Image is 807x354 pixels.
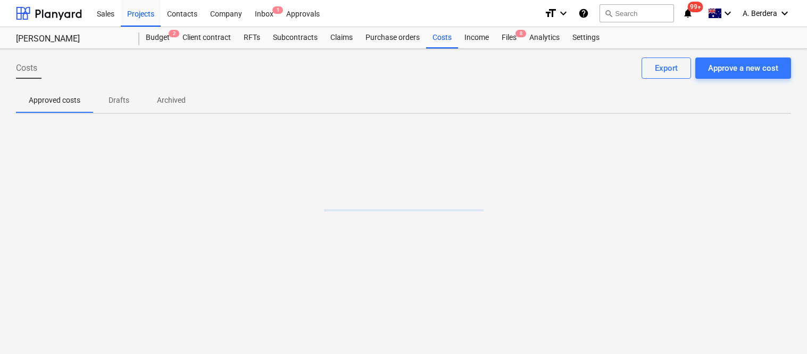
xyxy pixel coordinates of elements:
i: notifications [683,7,693,20]
span: 8 [515,30,526,37]
button: Export [642,57,691,79]
a: Settings [566,27,606,48]
iframe: Chat Widget [754,303,807,354]
a: Income [458,27,495,48]
div: [PERSON_NAME] [16,34,127,45]
i: Knowledge base [578,7,589,20]
div: Files [495,27,523,48]
i: keyboard_arrow_down [721,7,734,20]
div: Budget [139,27,176,48]
span: 99+ [688,2,703,12]
a: Subcontracts [267,27,324,48]
i: format_size [544,7,557,20]
button: Search [600,4,674,22]
a: Client contract [176,27,237,48]
span: Costs [16,62,37,75]
i: keyboard_arrow_down [778,7,791,20]
a: Analytics [523,27,566,48]
span: A. Berdera [743,9,777,18]
p: Approved costs [29,95,80,106]
a: Costs [426,27,458,48]
a: Purchase orders [359,27,426,48]
p: Drafts [106,95,131,106]
button: Approve a new cost [695,57,791,79]
p: Archived [157,95,186,106]
div: Approve a new cost [708,61,778,75]
a: Claims [324,27,359,48]
i: keyboard_arrow_down [557,7,570,20]
a: Budget2 [139,27,176,48]
div: Export [655,61,678,75]
a: RFTs [237,27,267,48]
span: 2 [169,30,179,37]
a: Files8 [495,27,523,48]
span: 1 [272,6,283,14]
span: search [604,9,613,18]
